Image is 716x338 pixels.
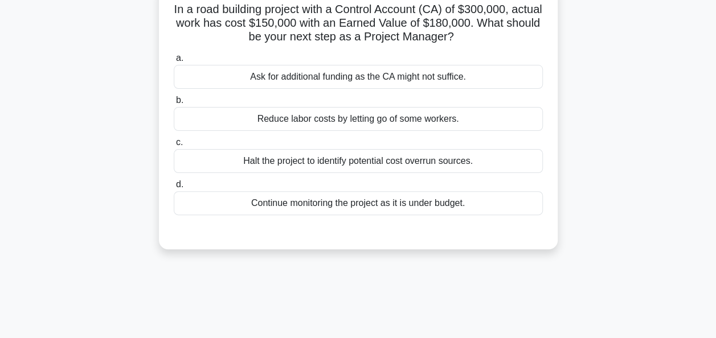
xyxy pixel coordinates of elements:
div: Continue monitoring the project as it is under budget. [174,191,543,215]
span: d. [176,179,183,189]
div: Reduce labor costs by letting go of some workers. [174,107,543,131]
div: Ask for additional funding as the CA might not suffice. [174,65,543,89]
span: c. [176,137,183,147]
span: a. [176,53,183,63]
span: b. [176,95,183,105]
h5: In a road building project with a Control Account (CA) of $300,000, actual work has cost $150,000... [173,2,544,44]
div: Halt the project to identify potential cost overrun sources. [174,149,543,173]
